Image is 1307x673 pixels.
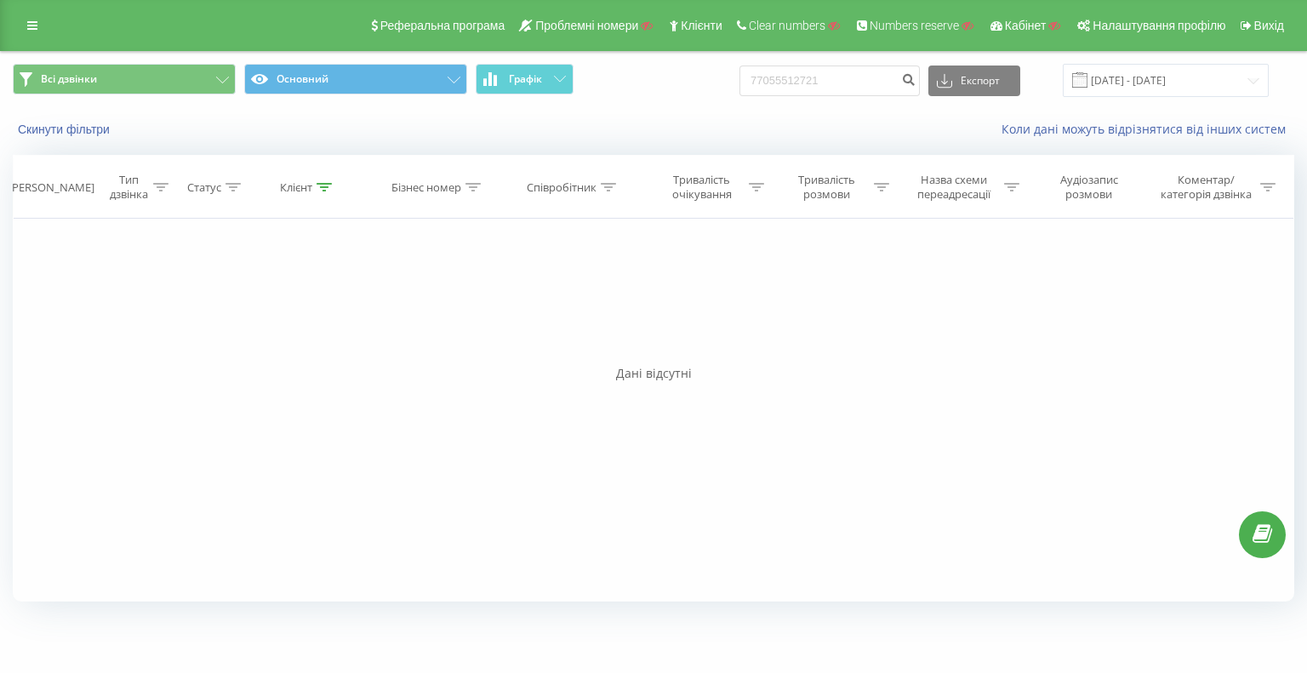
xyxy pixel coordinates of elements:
span: Вихід [1254,19,1284,32]
div: Аудіозапис розмови [1039,173,1139,202]
button: Всі дзвінки [13,64,236,94]
button: Графік [476,64,574,94]
div: Тривалість розмови [784,173,870,202]
span: Clear numbers [749,19,825,32]
div: Дані відсутні [13,365,1294,382]
div: Тип дзвінка [108,173,149,202]
div: Тривалість очікування [659,173,745,202]
span: Проблемні номери [535,19,638,32]
div: Коментар/категорія дзвінка [1156,173,1256,202]
button: Експорт [928,66,1020,96]
span: Всі дзвінки [41,72,97,86]
span: Кабінет [1005,19,1047,32]
a: Коли дані можуть відрізнятися вiд інших систем [1002,121,1294,137]
div: Співробітник [527,180,596,195]
span: Графік [509,73,542,85]
div: [PERSON_NAME] [9,180,94,195]
button: Основний [244,64,467,94]
div: Назва схеми переадресації [909,173,1000,202]
div: Бізнес номер [391,180,461,195]
button: Скинути фільтри [13,122,118,137]
span: Налаштування профілю [1093,19,1225,32]
input: Пошук за номером [739,66,920,96]
span: Numbers reserve [870,19,959,32]
span: Клієнти [681,19,722,32]
div: Клієнт [280,180,312,195]
span: Реферальна програма [380,19,505,32]
div: Статус [187,180,221,195]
